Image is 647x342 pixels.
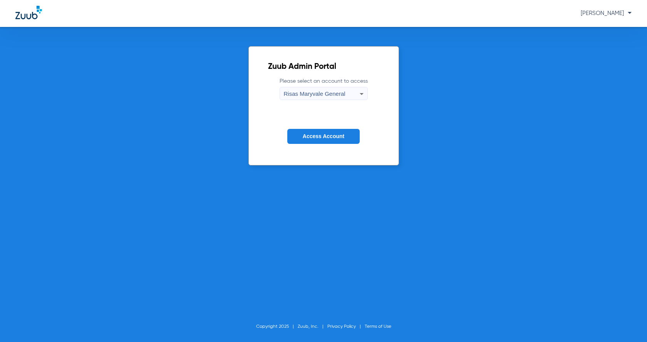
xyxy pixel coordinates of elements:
span: [PERSON_NAME] [581,10,632,16]
span: Access Account [303,133,344,139]
li: Zuub, Inc. [298,323,327,330]
img: Zuub Logo [15,6,42,19]
a: Privacy Policy [327,324,356,329]
li: Copyright 2025 [256,323,298,330]
h2: Zuub Admin Portal [268,63,379,71]
a: Terms of Use [365,324,391,329]
label: Please select an account to access [280,77,368,100]
button: Access Account [287,129,360,144]
span: Risas Maryvale General [284,90,345,97]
